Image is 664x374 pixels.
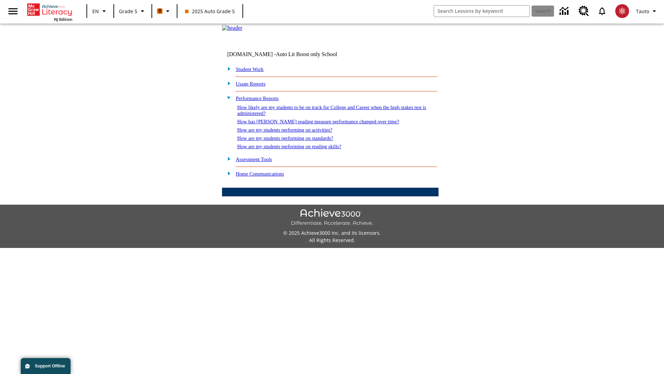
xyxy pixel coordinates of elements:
a: Assessment Tools [236,157,272,162]
img: plus.gif [224,155,231,162]
a: Resource Center, Will open in new tab [574,2,593,20]
a: Home Communications [236,171,284,177]
a: How are my students performing on standards? [237,135,333,141]
a: How are my students performing on activities? [237,127,332,133]
span: 2025 Auto Grade 5 [185,8,235,15]
a: How likely are my students to be on track for College and Career when the high stakes test is adm... [237,105,426,116]
button: Support Offline [21,358,71,374]
button: Select a new avatar [611,2,633,20]
img: avatar image [615,4,629,18]
div: Home [27,2,72,22]
img: minus.gif [224,95,231,101]
a: How are my students performing on reading skills? [237,144,341,149]
span: Grade 5 [119,8,137,15]
span: Tauto [636,8,649,15]
span: EN [92,8,99,15]
a: Usage Reports [236,81,266,87]
img: plus.gif [224,65,231,72]
button: Profile/Settings [633,5,661,17]
a: Notifications [593,2,611,20]
a: Student Work [236,66,264,72]
td: [DOMAIN_NAME] - [227,51,354,57]
button: Open side menu [3,1,23,21]
img: Achieve3000 Differentiate Accelerate Achieve [291,209,373,226]
img: plus.gif [224,170,231,176]
button: Grade: Grade 5, Select a grade [116,5,149,17]
button: Boost Class color is orange. Change class color [154,5,175,17]
input: search field [434,6,529,17]
a: Data Center [555,2,574,21]
span: Support Offline [35,364,65,368]
img: plus.gif [224,80,231,86]
img: header [222,25,242,31]
button: Language: EN, Select a language [89,5,111,17]
span: B [158,7,162,15]
a: Performance Reports [236,96,279,101]
a: How has [PERSON_NAME] reading measure performance changed over time? [237,119,399,124]
span: NJ Edition [54,17,72,22]
nobr: Auto Lit Boost only School [276,51,337,57]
